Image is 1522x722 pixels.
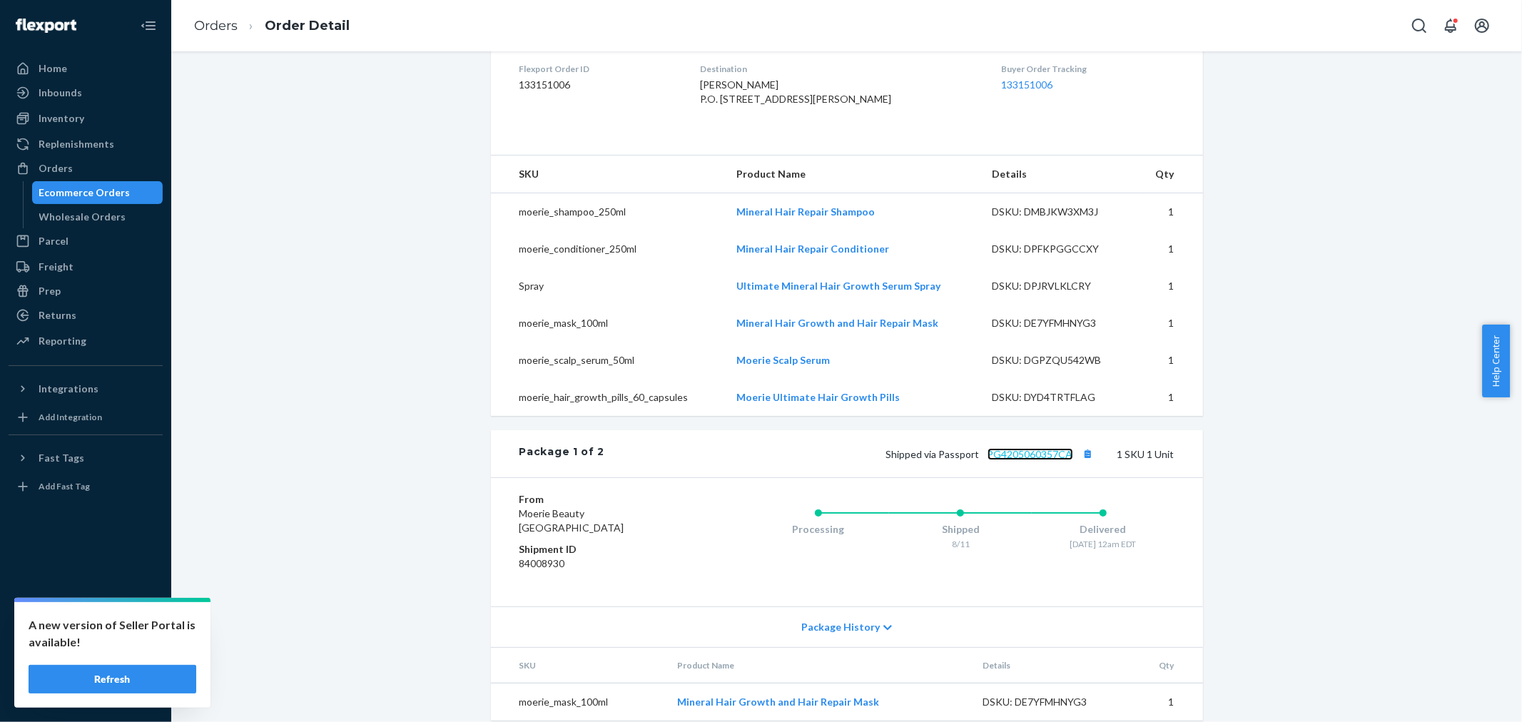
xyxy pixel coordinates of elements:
dd: 84008930 [519,556,690,571]
a: Replenishments [9,133,163,156]
a: Inbounds [9,81,163,104]
button: Fast Tags [9,447,163,469]
div: Reporting [39,334,86,348]
div: Add Fast Tag [39,480,90,492]
a: 133151006 [1001,78,1052,91]
th: Details [971,648,1128,683]
div: Prep [39,284,61,298]
p: A new version of Seller Portal is available! [29,616,196,651]
div: Freight [39,260,73,274]
a: Mineral Hair Repair Conditioner [737,243,890,255]
div: DSKU: DE7YFMHNYG3 [992,316,1126,330]
button: Close Navigation [134,11,163,40]
a: Inventory [9,107,163,130]
td: 1 [1137,268,1202,305]
span: Shipped via Passport [886,448,1097,460]
div: Package 1 of 2 [519,444,605,463]
dt: Buyer Order Tracking [1001,63,1174,75]
a: Mineral Hair Growth and Hair Repair Mask [677,696,879,708]
div: 1 SKU 1 Unit [604,444,1174,463]
td: 1 [1137,305,1202,342]
button: Integrations [9,377,163,400]
td: 1 [1137,379,1202,416]
div: Returns [39,308,76,322]
td: moerie_conditioner_250ml [491,230,726,268]
div: Inventory [39,111,84,126]
th: Details [980,156,1137,193]
a: Orders [194,18,238,34]
a: PG4205060357CA [988,448,1073,460]
td: moerie_shampoo_250ml [491,193,726,231]
a: Moerie Scalp Serum [737,354,831,366]
td: 1 [1137,342,1202,379]
dt: From [519,492,690,507]
dt: Shipment ID [519,542,690,556]
button: Open notifications [1436,11,1465,40]
td: 1 [1137,193,1202,231]
span: [PERSON_NAME] P.O. [STREET_ADDRESS][PERSON_NAME] [700,78,891,105]
th: Product Name [726,156,980,193]
a: Ecommerce Orders [32,181,163,204]
a: Mineral Hair Repair Shampoo [737,205,876,218]
div: Replenishments [39,137,114,151]
div: DSKU: DPJRVLKLCRY [992,279,1126,293]
a: Orders [9,157,163,180]
td: 1 [1128,683,1203,721]
button: Give Feedback [9,682,163,705]
div: [DATE] 12am EDT [1032,538,1175,550]
th: Qty [1128,648,1203,683]
th: SKU [491,156,726,193]
div: Fast Tags [39,451,84,465]
div: Add Integration [39,411,102,423]
a: Add Fast Tag [9,475,163,498]
div: Inbounds [39,86,82,100]
div: DSKU: DGPZQU542WB [992,353,1126,367]
div: DSKU: DPFKPGGCCXY [992,242,1126,256]
div: Orders [39,161,73,176]
dt: Destination [700,63,978,75]
td: moerie_hair_growth_pills_60_capsules [491,379,726,416]
th: Qty [1137,156,1202,193]
th: Product Name [666,648,971,683]
a: Help Center [9,658,163,681]
a: Moerie Ultimate Hair Growth Pills [737,391,900,403]
div: Parcel [39,234,69,248]
dd: 133151006 [519,78,677,92]
div: 8/11 [889,538,1032,550]
td: moerie_mask_100ml [491,305,726,342]
a: Returns [9,304,163,327]
td: moerie_mask_100ml [491,683,666,721]
div: Integrations [39,382,98,396]
div: Delivered [1032,522,1175,537]
a: Mineral Hair Growth and Hair Repair Mask [737,317,939,329]
div: Shipped [889,522,1032,537]
div: DSKU: DE7YFMHNYG3 [983,695,1117,709]
button: Copy tracking number [1079,444,1097,463]
div: DSKU: DYD4TRTFLAG [992,390,1126,405]
div: Home [39,61,67,76]
a: Talk to Support [9,634,163,656]
div: DSKU: DMBJKW3XM3J [992,205,1126,219]
a: Add Integration [9,406,163,429]
button: Help Center [1482,325,1510,397]
a: Freight [9,255,163,278]
button: Open account menu [1468,11,1496,40]
a: Parcel [9,230,163,253]
a: Ultimate Mineral Hair Growth Serum Spray [737,280,941,292]
a: Home [9,57,163,80]
a: Prep [9,280,163,302]
span: Moerie Beauty [GEOGRAPHIC_DATA] [519,507,624,534]
th: SKU [491,648,666,683]
td: 1 [1137,230,1202,268]
a: Settings [9,609,163,632]
a: Reporting [9,330,163,352]
div: Wholesale Orders [39,210,126,224]
td: moerie_scalp_serum_50ml [491,342,726,379]
a: Wholesale Orders [32,205,163,228]
button: Refresh [29,665,196,693]
button: Open Search Box [1405,11,1434,40]
img: Flexport logo [16,19,76,33]
ol: breadcrumbs [183,5,361,47]
div: Processing [747,522,890,537]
